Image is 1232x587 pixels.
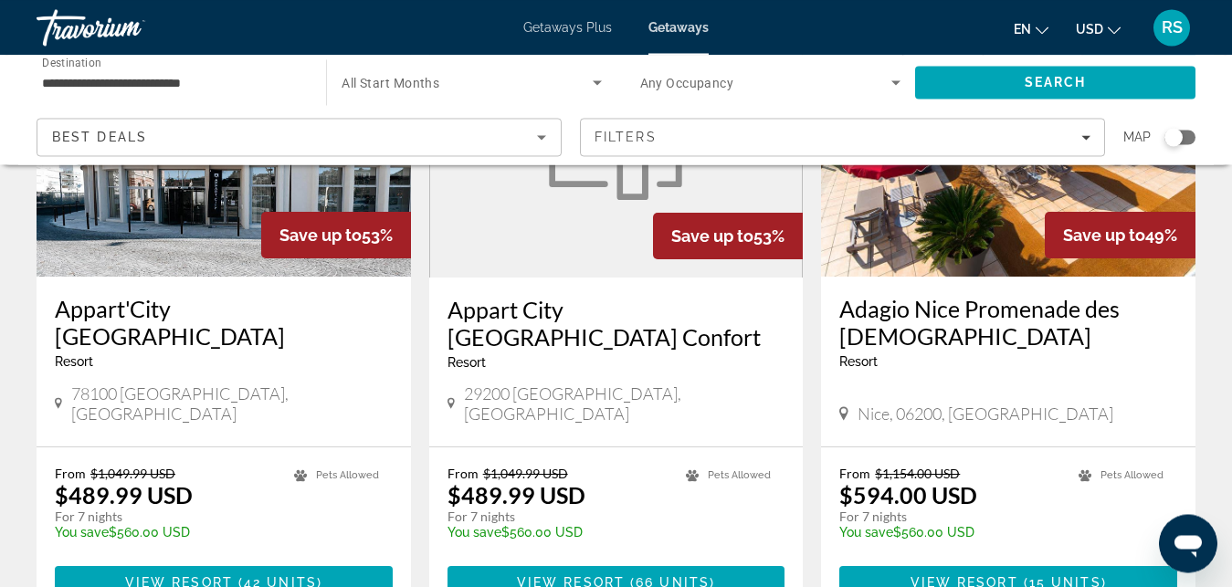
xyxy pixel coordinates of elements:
span: RS [1162,18,1183,37]
span: You save [55,525,109,540]
span: Resort [55,354,93,369]
span: 29200 [GEOGRAPHIC_DATA], [GEOGRAPHIC_DATA] [464,383,784,424]
span: en [1014,22,1031,37]
div: 49% [1045,212,1195,258]
span: $1,049.99 USD [483,466,568,481]
span: Any Occupancy [640,76,734,90]
span: From [448,466,479,481]
p: $560.00 USD [55,525,276,540]
span: Save up to [279,225,362,245]
span: $1,049.99 USD [90,466,175,481]
iframe: Bouton de lancement de la fenêtre de messagerie [1159,514,1217,572]
div: 53% [261,212,411,258]
span: Map [1123,124,1151,150]
p: $560.00 USD [448,525,669,540]
a: Appart'City [GEOGRAPHIC_DATA] [55,295,393,350]
a: Appart City [GEOGRAPHIC_DATA] Confort [448,296,785,351]
span: Resort [839,354,878,369]
p: $560.00 USD [839,525,1060,540]
p: For 7 nights [448,508,669,525]
p: For 7 nights [839,508,1060,525]
button: User Menu [1148,8,1195,47]
span: USD [1076,22,1103,37]
button: Search [915,66,1195,99]
span: Pets Allowed [1100,469,1164,481]
mat-select: Sort by [52,126,546,148]
a: Travorium [37,4,219,51]
span: Save up to [1063,225,1145,245]
span: Destination [42,56,101,68]
span: You save [448,525,501,540]
span: Pets Allowed [316,469,379,481]
input: Select destination [42,72,302,94]
p: $489.99 USD [55,481,193,508]
a: Getaways [648,20,709,35]
span: Filters [595,130,657,144]
button: Change language [1014,16,1048,42]
a: Adagio Nice Promenade des [DEMOGRAPHIC_DATA] [839,295,1177,350]
span: Nice, 06200, [GEOGRAPHIC_DATA] [858,404,1113,424]
span: From [55,466,86,481]
p: For 7 nights [55,508,276,525]
span: $1,154.00 USD [875,466,960,481]
span: Best Deals [52,130,147,144]
div: 53% [653,213,803,259]
p: $594.00 USD [839,481,977,508]
span: From [839,466,870,481]
span: Search [1025,75,1087,89]
span: Save up to [671,226,753,246]
span: You save [839,525,893,540]
a: Getaways Plus [523,20,612,35]
button: Change currency [1076,16,1121,42]
span: All Start Months [342,76,439,90]
p: $489.99 USD [448,481,585,508]
button: Filters [580,118,1105,156]
span: 78100 [GEOGRAPHIC_DATA], [GEOGRAPHIC_DATA] [71,383,392,424]
span: Resort [448,355,486,370]
span: Pets Allowed [708,469,771,481]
